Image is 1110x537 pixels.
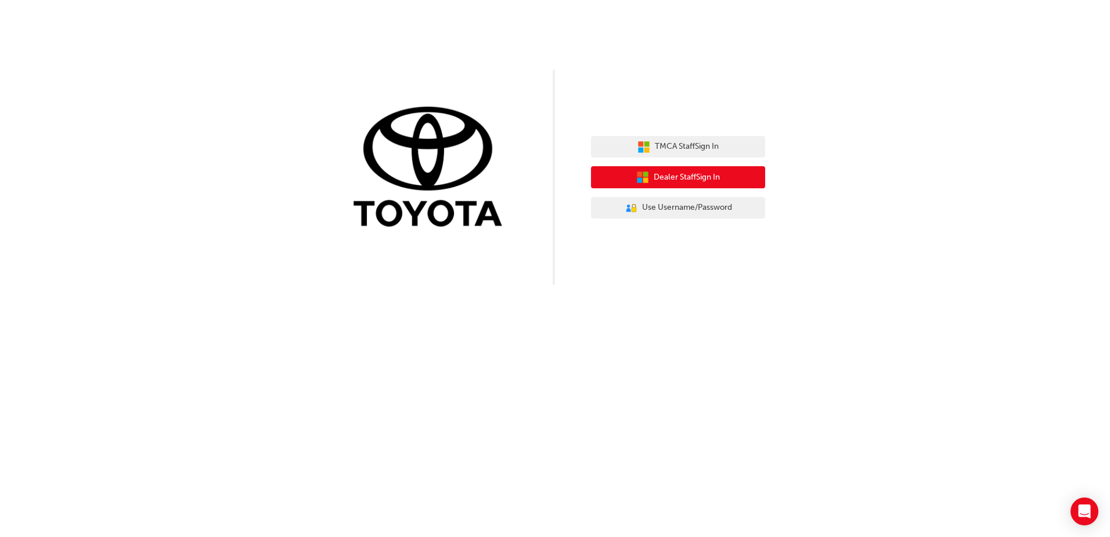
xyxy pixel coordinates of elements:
[591,197,765,219] button: Use Username/Password
[642,201,732,214] span: Use Username/Password
[591,166,765,188] button: Dealer StaffSign In
[591,136,765,158] button: TMCA StaffSign In
[345,104,519,232] img: Trak
[655,140,719,153] span: TMCA Staff Sign In
[1071,497,1098,525] div: Open Intercom Messenger
[654,171,720,184] span: Dealer Staff Sign In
